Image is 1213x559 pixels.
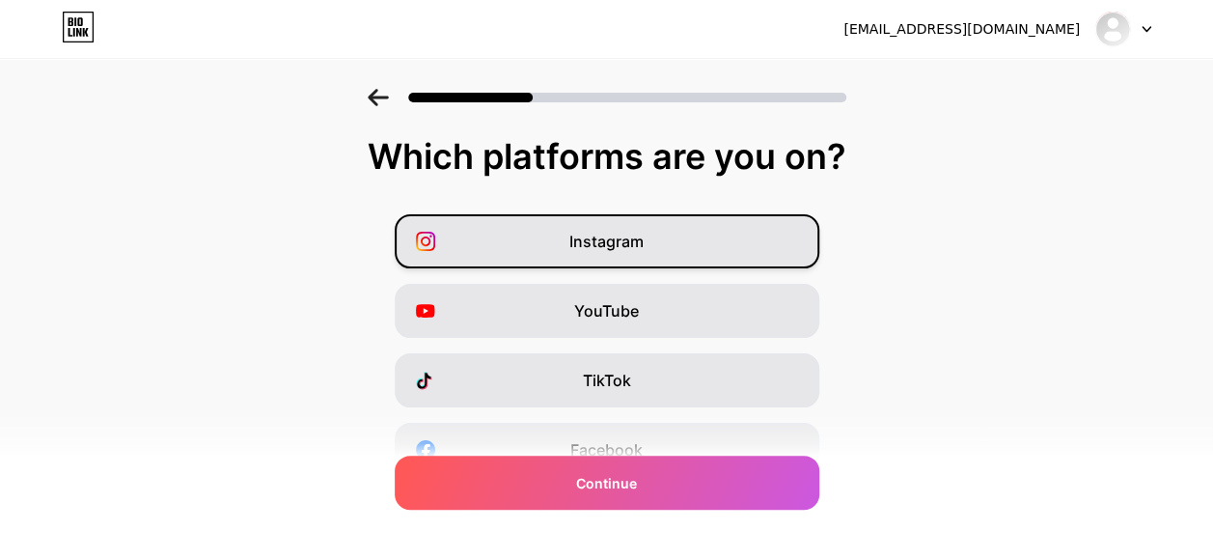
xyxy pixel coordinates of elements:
span: TikTok [583,369,631,392]
span: Continue [576,473,637,493]
span: Instagram [569,230,644,253]
span: YouTube [574,299,639,322]
div: Which platforms are you on? [19,137,1194,176]
img: Gede Arya [1094,11,1131,47]
span: Facebook [570,438,643,461]
div: [EMAIL_ADDRESS][DOMAIN_NAME] [843,19,1080,40]
span: Twitter/X [573,508,640,531]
